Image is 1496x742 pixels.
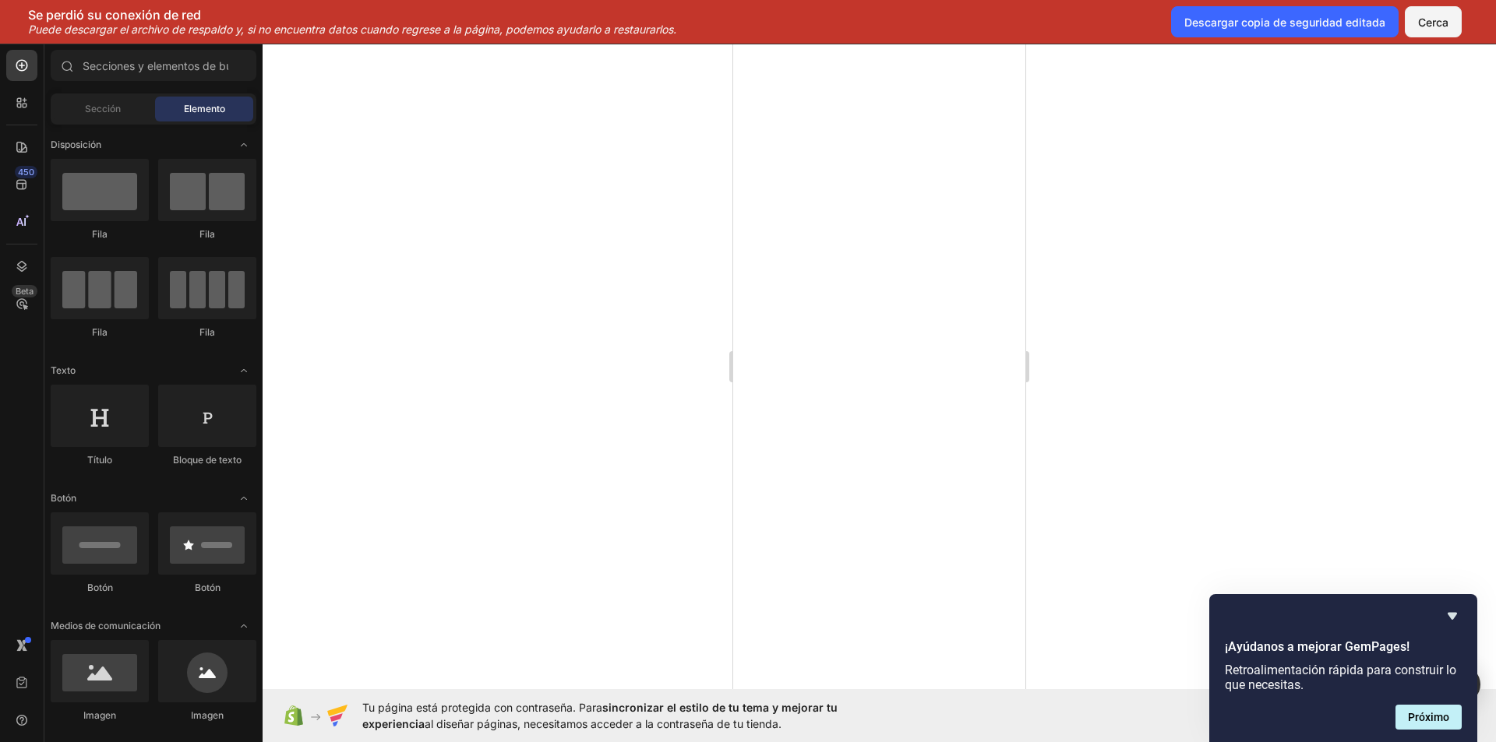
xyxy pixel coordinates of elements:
[92,326,108,338] font: Fila
[83,709,116,721] font: Imagen
[92,228,108,240] font: Fila
[425,717,782,730] font: al diseñar páginas, necesitamos acceder a la contraseña de tu tienda.
[85,103,121,114] font: Sección
[1418,16,1448,29] font: Cerca
[231,132,256,157] span: Abrir palanca
[199,326,215,338] font: Fila
[1408,711,1449,723] font: Próximo
[28,7,201,23] font: Se perdió su conexión de red
[18,167,34,178] font: 450
[1225,639,1410,654] font: ¡Ayúdanos a mejorar GemPages!
[1184,16,1385,29] font: Descargar copia de seguridad editada
[1395,705,1462,730] button: Siguiente pregunta
[362,701,602,714] font: Tu página está protegida con contraseña. Para
[87,454,112,466] font: Título
[1405,6,1462,37] button: Cerca
[173,454,242,466] font: Bloque de texto
[1443,607,1462,625] button: Ocultar encuesta
[51,50,256,81] input: Secciones y elementos de búsqueda
[16,286,34,297] font: Beta
[191,709,224,721] font: Imagen
[51,492,76,504] font: Botón
[184,103,225,114] font: Elemento
[231,486,256,511] span: Abrir palanca
[199,228,215,240] font: Fila
[231,614,256,638] span: Abrir palanca
[231,358,256,383] span: Abrir palanca
[733,44,1025,689] iframe: Área de diseño
[1225,638,1462,656] h2: ¡Ayúdanos a mejorar GemPages!
[1225,663,1456,692] font: Retroalimentación rápida para construir lo que necesitas.
[1225,607,1462,730] div: ¡Ayúdanos a mejorar GemPages!
[51,620,161,631] font: Medios de comunicación
[195,582,221,593] font: Botón
[28,23,676,36] font: Puede descargar el archivo de respaldo y, si no encuentra datos cuando regrese a la página, podem...
[51,364,76,376] font: Texto
[87,582,113,593] font: Botón
[51,139,101,150] font: Disposición
[1171,6,1399,37] button: Descargar copia de seguridad editada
